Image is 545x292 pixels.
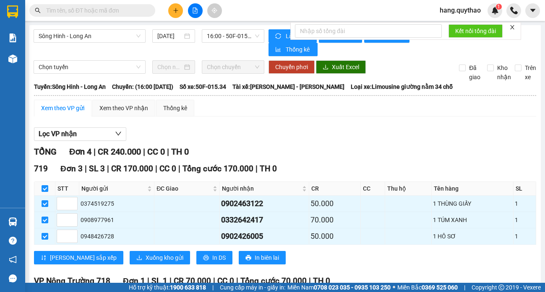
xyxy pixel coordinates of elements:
div: 50.000 [310,198,359,209]
div: 70.000 [310,214,359,226]
span: | [213,276,215,286]
span: Số xe: 50F-015.34 [180,82,226,91]
span: | [167,147,169,157]
span: 719 [34,164,48,173]
span: | [464,283,465,292]
span: Kết nối tổng đài [455,26,496,36]
b: Tuyến: Sông Hinh - Long An [34,83,106,90]
button: printerIn biên lai [239,251,286,264]
input: Tìm tên, số ĐT hoặc mã đơn [46,6,145,15]
span: | [309,276,311,286]
button: downloadXuất Excel [316,60,366,74]
span: caret-down [529,7,537,14]
span: TH 0 [171,147,189,157]
strong: 1900 633 818 [170,284,206,291]
div: 1 TÚM XANH [433,215,512,225]
img: warehouse-icon [8,54,17,63]
div: Xem theo VP gửi [41,103,84,113]
img: phone-icon [510,7,518,14]
div: 0902463122 [221,198,308,209]
span: VP Nông Trường 718 [34,276,110,286]
span: Sông Hinh - Long An [39,30,141,42]
span: CR 70.000 [174,276,211,286]
span: In DS [212,253,226,262]
span: SL 3 [89,164,105,173]
div: Thống kê [163,103,187,113]
span: printer [203,255,209,261]
span: download [136,255,142,261]
img: icon-new-feature [491,7,499,14]
div: 0374519275 [81,199,153,208]
span: download [323,64,329,71]
span: printer [245,255,251,261]
span: | [178,164,180,173]
span: Tổng cước 70.000 [240,276,307,286]
div: 50.000 [310,230,359,242]
img: warehouse-icon [8,217,17,226]
th: Tên hàng [432,182,514,196]
span: TH 0 [313,276,330,286]
div: 0948426728 [81,232,153,241]
button: sort-ascending[PERSON_NAME] sắp xếp [34,251,123,264]
span: CC 0 [147,147,165,157]
div: 1 [515,199,535,208]
sup: 1 [496,4,502,10]
span: Đơn 4 [69,147,91,157]
span: Chọn tuyến [39,61,141,73]
span: CC 0 [217,276,234,286]
button: Chuyển phơi [269,60,315,74]
span: SL 1 [151,276,167,286]
span: Đơn 1 [123,276,145,286]
button: bar-chartThống kê [269,43,318,56]
button: file-add [188,3,203,18]
div: Xem theo VP nhận [99,103,148,113]
span: aim [211,8,217,13]
span: notification [9,256,17,264]
span: Chuyến: (16:00 [DATE]) [112,82,173,91]
span: down [115,130,122,137]
span: file-add [192,8,198,13]
button: syncLàm mới [269,29,317,43]
div: 0332642417 [221,214,308,226]
span: CC 0 [159,164,176,173]
span: Lọc VP nhận [39,129,77,139]
span: Đã giao [466,63,484,82]
span: Xuất Excel [332,62,359,72]
span: TH 0 [260,164,277,173]
span: Xuống kho gửi [146,253,183,262]
img: logo-vxr [7,5,18,18]
th: CR [309,182,361,196]
span: In biên lai [255,253,279,262]
div: 1 [515,232,535,241]
div: 0902426005 [221,230,308,242]
span: | [85,164,87,173]
th: SL [514,182,536,196]
th: STT [55,182,79,196]
span: | [107,164,109,173]
button: caret-down [525,3,540,18]
span: [PERSON_NAME] sắp xếp [50,253,117,262]
div: 1 THÙNG GIẤY [433,199,512,208]
span: Loại xe: Limousine giường nằm 34 chỗ [351,82,453,91]
span: sort-ascending [41,255,47,261]
span: | [147,276,149,286]
span: | [94,147,96,157]
span: question-circle [9,237,17,245]
span: Người gửi [81,184,146,193]
img: solution-icon [8,34,17,42]
span: Người nhận [222,184,300,193]
strong: 0369 525 060 [422,284,458,291]
span: ĐC Giao [156,184,211,193]
span: search [35,8,41,13]
span: 16:00 - 50F-015.34 [207,30,259,42]
span: bar-chart [275,47,282,53]
span: | [236,276,238,286]
span: Tổng cước 170.000 [183,164,253,173]
span: | [169,276,172,286]
span: message [9,274,17,282]
button: downloadXuống kho gửi [130,251,190,264]
input: Chọn ngày [157,62,183,72]
span: copyright [498,284,504,290]
span: | [155,164,157,173]
span: hang.quythao [433,5,488,16]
